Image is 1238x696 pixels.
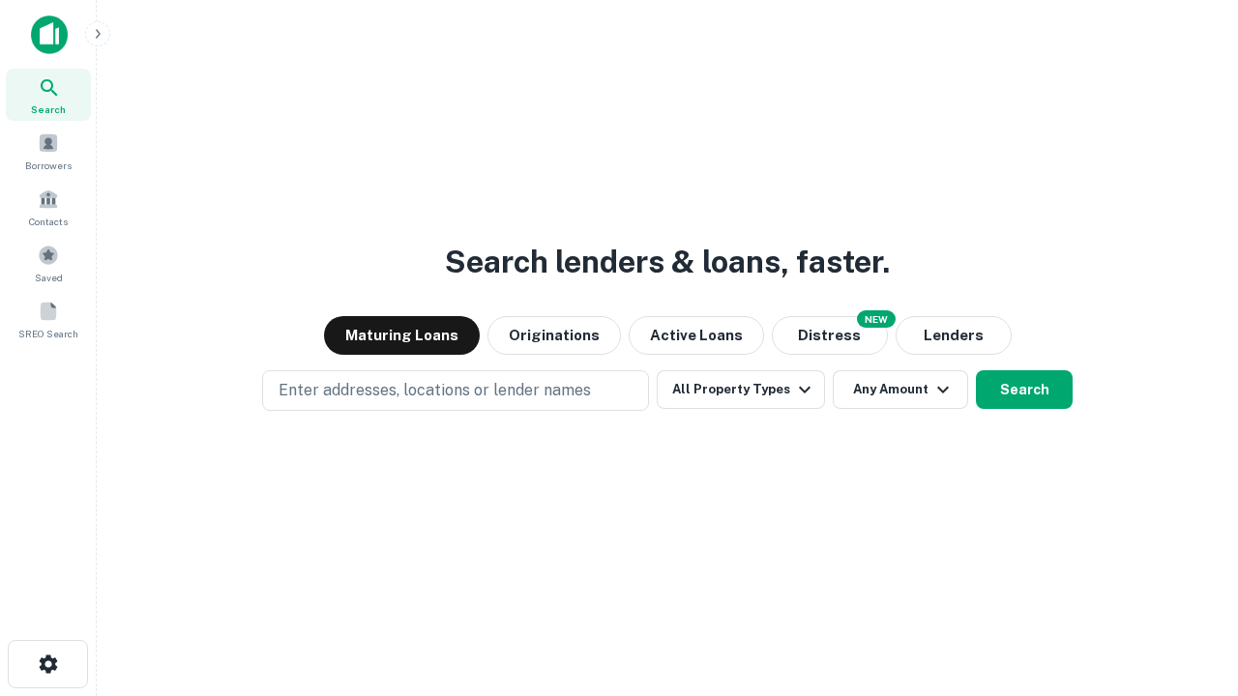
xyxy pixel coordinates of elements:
[445,239,890,285] h3: Search lenders & loans, faster.
[6,237,91,289] a: Saved
[35,270,63,285] span: Saved
[857,310,896,328] div: NEW
[833,370,968,409] button: Any Amount
[31,101,66,117] span: Search
[279,379,591,402] p: Enter addresses, locations or lender names
[18,326,78,341] span: SREO Search
[25,158,72,173] span: Borrowers
[657,370,825,409] button: All Property Types
[6,125,91,177] a: Borrowers
[1141,541,1238,634] iframe: Chat Widget
[976,370,1073,409] button: Search
[6,293,91,345] a: SREO Search
[487,316,621,355] button: Originations
[6,69,91,121] a: Search
[324,316,480,355] button: Maturing Loans
[896,316,1012,355] button: Lenders
[629,316,764,355] button: Active Loans
[6,181,91,233] a: Contacts
[31,15,68,54] img: capitalize-icon.png
[772,316,888,355] button: Search distressed loans with lien and other non-mortgage details.
[29,214,68,229] span: Contacts
[262,370,649,411] button: Enter addresses, locations or lender names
